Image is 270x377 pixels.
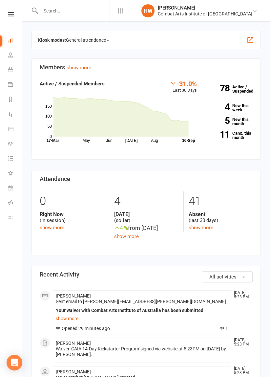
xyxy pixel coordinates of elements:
[114,191,178,211] div: 4
[8,63,23,78] a: Calendar
[56,341,91,346] span: [PERSON_NAME]
[114,224,178,233] div: from [DATE]
[207,116,230,125] strong: 5
[8,78,23,93] a: Payments
[202,271,253,282] button: All activities
[40,225,64,231] a: show more
[209,274,237,280] span: All activities
[231,366,252,375] time: [DATE] 5:23 PM
[56,326,110,331] span: Opened 29 minutes ago
[141,4,155,17] div: HW
[56,314,228,323] a: show more
[114,211,178,217] strong: [DATE]
[8,166,23,181] a: What's New
[189,191,253,211] div: 41
[40,211,104,217] strong: Right Now
[8,48,23,63] a: People
[189,211,253,224] div: (last 30 days)
[114,211,178,224] div: (so far)
[231,338,252,346] time: [DATE] 5:23 PM
[40,211,104,224] div: (in session)
[158,11,252,17] div: Combat Arts Institute of [GEOGRAPHIC_DATA]
[158,5,252,11] div: [PERSON_NAME]
[40,176,253,182] h3: Attendance
[38,37,66,43] strong: Kiosk modes:
[219,326,228,331] span: 1
[66,35,109,45] span: General attendance
[56,369,91,374] span: [PERSON_NAME]
[189,225,213,231] a: show more
[8,196,23,211] a: Roll call kiosk mode
[40,191,104,211] div: 0
[170,80,197,87] div: -31.0%
[114,225,128,231] span: 4 %
[207,103,253,112] a: 4New this week
[40,271,253,278] h3: Recent Activity
[8,122,23,137] a: Product Sales
[203,80,258,98] a: 78Active / Suspended
[8,181,23,196] a: General attendance kiosk mode
[170,80,197,94] div: Last 30 Days
[207,102,230,111] strong: 4
[114,233,139,239] a: show more
[207,131,253,140] a: 11Canx. this month
[56,308,228,313] div: Your waiver with Combat Arts Institute of Australia has been submitted
[207,117,253,126] a: 5New this month
[56,293,91,299] span: [PERSON_NAME]
[231,291,252,299] time: [DATE] 5:23 PM
[56,299,226,304] span: Sent email to [PERSON_NAME][EMAIL_ADDRESS][PERSON_NAME][DOMAIN_NAME]
[40,81,105,87] strong: Active / Suspended Members
[207,84,230,93] strong: 78
[67,65,91,71] a: show more
[39,6,110,15] input: Search...
[8,93,23,107] a: Reports
[8,33,23,48] a: Dashboard
[8,211,23,226] a: Class kiosk mode
[7,355,22,370] div: Open Intercom Messenger
[189,211,253,217] strong: Absent
[56,346,228,357] div: Waiver 'CAIA 14-Day Kickstarter Program' signed via website at 5:23PM on [DATE] by [PERSON_NAME].
[207,130,230,139] strong: 11
[40,64,253,71] h3: Members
